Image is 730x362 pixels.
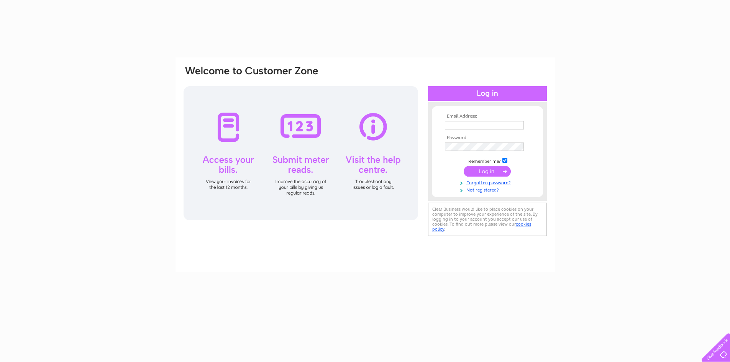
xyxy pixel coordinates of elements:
[428,203,547,236] div: Clear Business would like to place cookies on your computer to improve your experience of the sit...
[443,114,532,119] th: Email Address:
[464,166,511,177] input: Submit
[432,221,531,232] a: cookies policy
[445,186,532,193] a: Not registered?
[445,179,532,186] a: Forgotten password?
[443,135,532,141] th: Password:
[443,157,532,164] td: Remember me?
